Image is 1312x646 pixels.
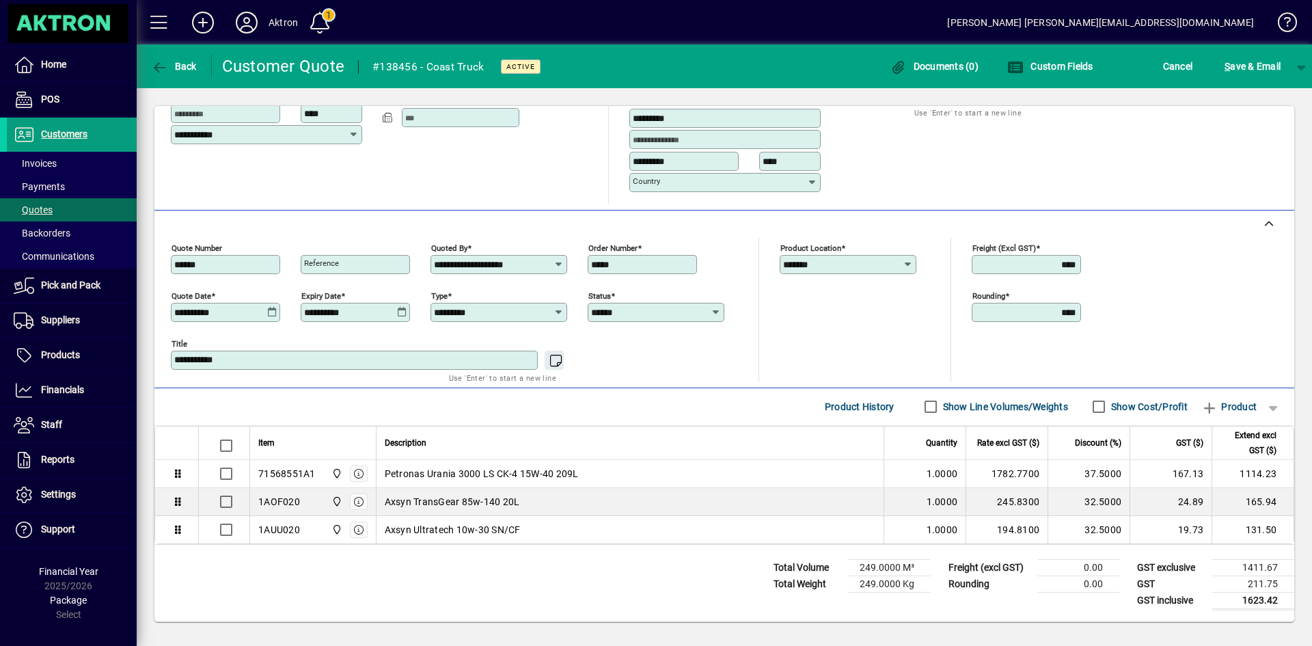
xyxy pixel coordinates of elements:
[7,269,137,303] a: Pick and Pack
[222,55,345,77] div: Customer Quote
[181,10,225,35] button: Add
[849,559,931,576] td: 249.0000 M³
[7,513,137,547] a: Support
[7,48,137,82] a: Home
[588,243,638,252] mat-label: Order number
[1212,460,1294,488] td: 1114.23
[942,576,1037,592] td: Rounding
[1212,576,1294,592] td: 211.75
[328,466,344,481] span: Central
[14,158,57,169] span: Invoices
[942,559,1037,576] td: Freight (excl GST)
[41,59,66,70] span: Home
[972,243,1036,252] mat-label: Freight (excl GST)
[1048,488,1130,516] td: 32.5000
[849,576,931,592] td: 249.0000 Kg
[41,419,62,430] span: Staff
[14,204,53,215] span: Quotes
[1194,394,1263,419] button: Product
[7,152,137,175] a: Invoices
[927,467,958,481] span: 1.0000
[7,175,137,198] a: Payments
[39,566,98,577] span: Financial Year
[1212,488,1294,516] td: 165.94
[14,228,70,239] span: Backorders
[1176,435,1203,450] span: GST ($)
[41,129,87,139] span: Customers
[1163,55,1193,77] span: Cancel
[385,523,521,537] span: Axsyn Ultratech 10w-30 SN/CF
[7,83,137,117] a: POS
[947,12,1254,33] div: [PERSON_NAME] [PERSON_NAME][EMAIL_ADDRESS][DOMAIN_NAME]
[767,559,849,576] td: Total Volume
[825,396,894,418] span: Product History
[449,370,556,386] mat-hint: Use 'Enter' to start a new line
[14,251,94,262] span: Communications
[41,280,100,291] span: Pick and Pack
[1108,400,1188,414] label: Show Cost/Profit
[914,105,1022,120] mat-hint: Use 'Enter' to start a new line
[258,523,300,537] div: 1AUU020
[301,291,341,300] mat-label: Expiry date
[431,291,448,300] mat-label: Type
[633,176,660,186] mat-label: Country
[7,304,137,338] a: Suppliers
[137,54,212,79] app-page-header-button: Back
[977,435,1039,450] span: Rate excl GST ($)
[1130,516,1212,543] td: 19.73
[1130,559,1212,576] td: GST exclusive
[225,10,269,35] button: Profile
[890,61,979,72] span: Documents (0)
[926,435,957,450] span: Quantity
[1268,3,1295,47] a: Knowledge Base
[41,384,84,395] span: Financials
[1212,592,1294,609] td: 1623.42
[1160,54,1197,79] button: Cancel
[41,454,74,465] span: Reports
[1201,396,1257,418] span: Product
[41,94,59,105] span: POS
[431,243,467,252] mat-label: Quoted by
[41,489,76,500] span: Settings
[940,400,1068,414] label: Show Line Volumes/Weights
[588,291,611,300] mat-label: Status
[372,56,484,78] div: #138456 - Coast Truck
[269,12,298,33] div: Aktron
[819,394,900,419] button: Product History
[41,349,80,360] span: Products
[927,495,958,509] span: 1.0000
[304,258,339,268] mat-label: Reference
[50,595,87,606] span: Package
[258,435,275,450] span: Item
[7,245,137,268] a: Communications
[1212,516,1294,543] td: 131.50
[1218,54,1287,79] button: Save & Email
[385,495,520,509] span: Axsyn TransGear 85w-140 20L
[7,443,137,477] a: Reports
[1130,576,1212,592] td: GST
[172,291,211,300] mat-label: Quote date
[385,467,579,481] span: Petronas Urania 3000 LS CK-4 15W-40 209L
[1225,55,1281,77] span: ave & Email
[7,478,137,512] a: Settings
[974,495,1039,509] div: 245.8300
[7,408,137,442] a: Staff
[1130,460,1212,488] td: 167.13
[148,54,200,79] button: Back
[258,495,300,509] div: 1AOF020
[328,522,344,537] span: Central
[1037,559,1119,576] td: 0.00
[506,62,535,71] span: Active
[1004,54,1097,79] button: Custom Fields
[172,243,222,252] mat-label: Quote number
[41,524,75,535] span: Support
[151,61,197,72] span: Back
[1048,460,1130,488] td: 37.5000
[767,576,849,592] td: Total Weight
[1007,61,1093,72] span: Custom Fields
[974,467,1039,481] div: 1782.7700
[14,181,65,192] span: Payments
[1225,61,1230,72] span: S
[1212,559,1294,576] td: 1411.67
[1075,435,1121,450] span: Discount (%)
